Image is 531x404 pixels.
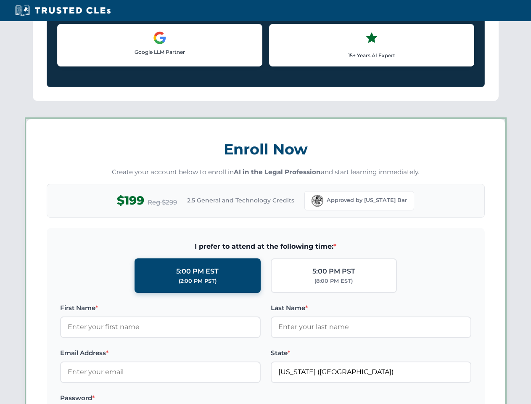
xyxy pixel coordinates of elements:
span: $199 [117,191,144,210]
input: Enter your email [60,361,261,383]
span: Approved by [US_STATE] Bar [327,196,407,205]
p: 15+ Years AI Expert [276,51,467,59]
input: Florida (FL) [271,361,471,383]
h3: Enroll Now [47,136,485,162]
p: Create your account below to enroll in and start learning immediately. [47,167,485,177]
label: State [271,348,471,358]
input: Enter your last name [271,316,471,338]
label: First Name [60,303,261,313]
div: 5:00 PM EST [176,266,219,277]
div: (2:00 PM PST) [179,277,217,285]
label: Email Address [60,348,261,358]
span: I prefer to attend at the following time: [60,241,471,252]
span: 2.5 General and Technology Credits [187,196,294,205]
div: 5:00 PM PST [312,266,355,277]
span: Reg $299 [148,197,177,207]
div: (8:00 PM EST) [314,277,353,285]
input: Enter your first name [60,316,261,338]
p: Google LLM Partner [64,48,255,56]
img: Florida Bar [312,195,323,207]
img: Google [153,31,166,45]
label: Password [60,393,261,403]
strong: AI in the Legal Profession [234,168,321,176]
img: Trusted CLEs [13,4,113,17]
label: Last Name [271,303,471,313]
